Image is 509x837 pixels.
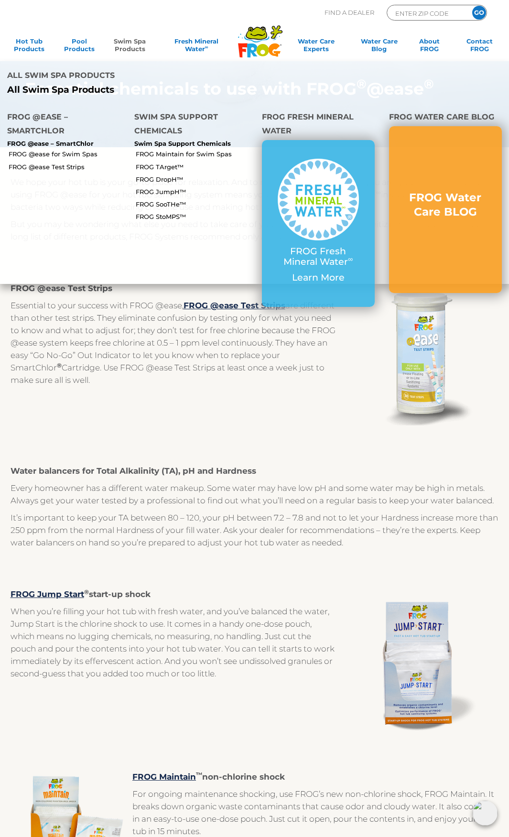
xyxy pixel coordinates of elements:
a: FROG DropH™ [136,175,254,184]
a: FROG StoMPS™ [136,212,254,221]
a: FROG @ease for Swim Spas [9,150,127,158]
a: Swim Spa Support Chemicals [134,140,231,147]
a: Water CareBlog [359,37,399,56]
a: All Swim Spa Products [7,85,248,96]
sup: ® [84,588,89,596]
a: Fresh MineralWater∞ [161,37,232,56]
p: Find A Dealer [325,5,374,21]
h4: FROG @ease – SmartChlor [7,110,120,140]
a: FROG Fresh Mineral Water∞ Learn More [278,159,359,288]
a: FROG Maintain [132,772,196,782]
a: Water CareExperts [284,37,348,56]
a: FROG Water Care BLOG [405,191,486,229]
p: FROG @ease – SmartChlor [7,140,120,148]
strong: Water balancers for Total Alkalinity (TA), pH and Hardness [11,466,256,476]
a: PoolProducts [60,37,99,56]
img: ease test strips [346,282,489,425]
p: FROG Fresh Mineral Water [278,246,359,268]
img: jump-start [346,588,489,731]
sup: ∞ [348,255,353,263]
a: ContactFROG [460,37,499,56]
p: Learn More [278,272,359,283]
a: FROG TArget™ [136,163,254,171]
strong: non-chlorine shock [202,772,285,782]
h4: All Swim Spa Products [7,68,248,85]
a: Hot TubProducts [10,37,49,56]
img: openIcon [473,801,498,826]
p: Essential to your success with FROG @ease, are different than other test strips. They eliminate c... [11,299,336,386]
p: It’s important to keep your TA between 80 – 120, your pH between 7.2 – 7.8 and not to let your Ha... [11,511,499,549]
h4: FROG Fresh Mineral Water [262,110,375,140]
p: Every homeowner has a different water makeup. Some water may have low pH and some water may be hi... [11,482,499,507]
input: Zip Code Form [394,8,459,19]
sup: ∞ [205,44,208,50]
sup: ™ [196,771,202,778]
strong: FROG @ease Test Strips [11,283,112,293]
a: AboutFROG [410,37,449,56]
h4: FROG Water Care BLOG [389,110,502,126]
a: FROG Maintain for Swim Spas [136,150,254,158]
sup: ® [57,362,62,369]
strong: start-up shock [11,589,151,599]
a: FROG JumpH™ [136,187,254,196]
a: FROG Jump Start [11,589,84,599]
p: When you’re filling your hot tub with fresh water, and you’ve balanced the water, Jump Start is t... [11,605,336,680]
a: FROG SooTHe™ [136,200,254,208]
h3: FROG Water Care BLOG [405,191,486,219]
h4: Swim Spa Support Chemicals [134,110,247,140]
input: GO [472,6,486,20]
a: Swim SpaProducts [110,37,150,56]
a: FROG @ease Test Strips [184,301,285,310]
a: FROG @ease Test Strips [9,163,127,171]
